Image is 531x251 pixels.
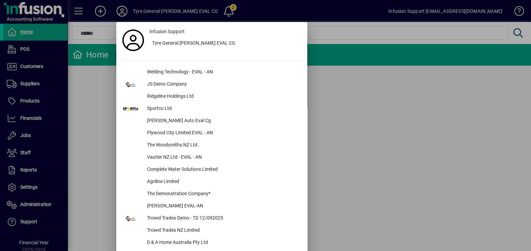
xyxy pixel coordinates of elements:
[120,103,304,115] button: Sportco Ltd
[149,28,185,35] span: Infusion Support
[120,212,304,225] button: Trowel Trades Demo - TD 12/092025
[147,38,304,50] button: Tyre General [PERSON_NAME] EVAL CG
[120,200,304,212] button: [PERSON_NAME] EVAL-AN
[142,115,304,127] div: [PERSON_NAME] Auto Eval Cg
[142,237,304,249] div: D & A Home Australia Pty Ltd
[120,176,304,188] button: Agriline Limited
[142,152,304,164] div: Vautier NZ Ltd - EVAL - AN
[120,91,304,103] button: Ridgeline Holdings Ltd
[120,78,304,91] button: JS Demo Company
[142,127,304,139] div: Plywood City Limited EVAL - AN
[120,139,304,152] button: The Woodsmiths NZ Ltd .
[142,225,304,237] div: Trowel Trades NZ Limited
[120,225,304,237] button: Trowel Trades NZ Limited
[142,66,304,78] div: Welding Technology - EVAL - AN
[142,103,304,115] div: Sportco Ltd
[120,127,304,139] button: Plywood City Limited EVAL - AN
[142,176,304,188] div: Agriline Limited
[147,25,304,38] a: Infusion Support
[142,139,304,152] div: The Woodsmiths NZ Ltd .
[120,66,304,78] button: Welding Technology - EVAL - AN
[142,91,304,103] div: Ridgeline Holdings Ltd
[120,34,147,46] a: Profile
[120,152,304,164] button: Vautier NZ Ltd - EVAL - AN
[120,237,304,249] button: D & A Home Australia Pty Ltd
[120,188,304,200] button: The Demonstration Company*
[142,212,304,225] div: Trowel Trades Demo - TD 12/092025
[142,164,304,176] div: Complete Water Solutions Limited
[142,78,304,91] div: JS Demo Company
[120,164,304,176] button: Complete Water Solutions Limited
[120,115,304,127] button: [PERSON_NAME] Auto Eval Cg
[142,188,304,200] div: The Demonstration Company*
[142,200,304,212] div: [PERSON_NAME] EVAL-AN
